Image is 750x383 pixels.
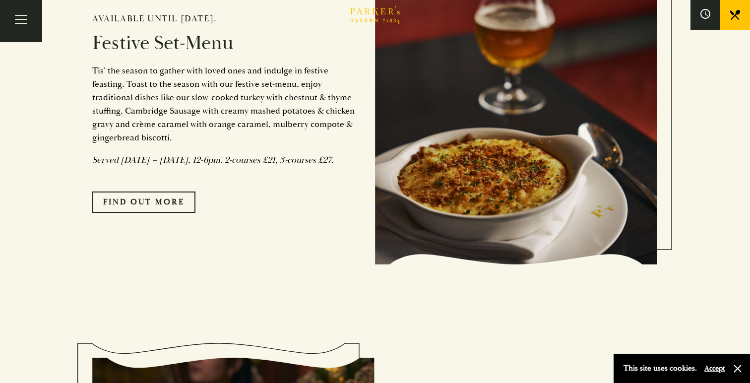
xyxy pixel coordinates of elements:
[624,361,697,376] p: This site uses cookies.
[92,64,360,144] p: Tis’ the season to gather with loved ones and indulge in festive feasting. Toast to the season wi...
[92,191,195,212] a: FIND OUT MORE
[92,13,360,24] h2: Available until [DATE].
[733,364,743,374] button: Close and accept
[92,154,334,166] em: Served [DATE] – [DATE], 12-6pm. 2-courses £21, 3-courses £27.
[92,31,360,55] h2: Festive Set-Menu
[704,364,725,373] button: Accept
